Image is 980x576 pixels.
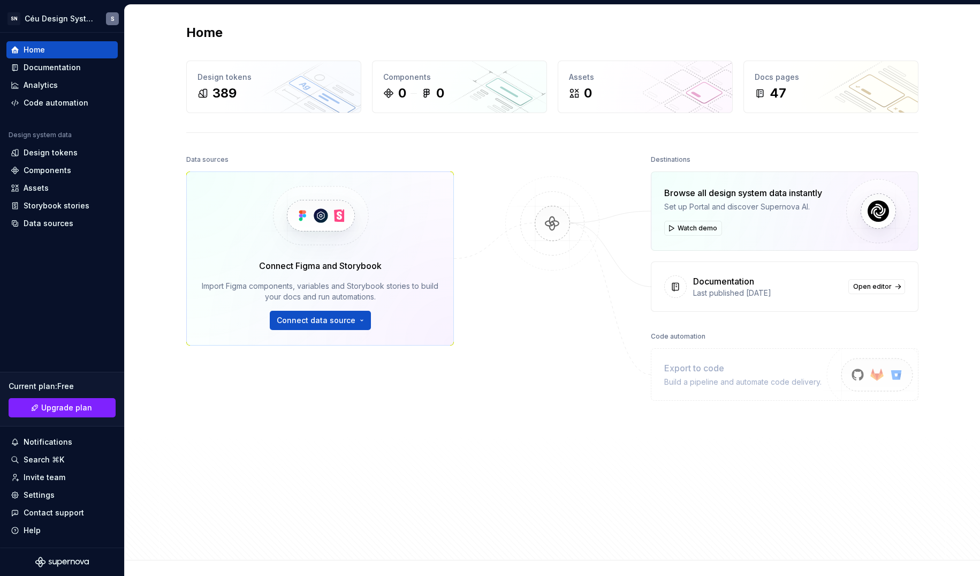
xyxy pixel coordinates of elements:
div: Assets [24,183,49,193]
div: Data sources [24,218,73,229]
button: Watch demo [664,221,722,236]
div: Settings [24,490,55,500]
div: Invite team [24,472,65,483]
a: Design tokens [6,144,118,161]
a: Storybook stories [6,197,118,214]
a: Components00 [372,61,547,113]
h2: Home [186,24,223,41]
div: Components [383,72,536,83]
span: Watch demo [678,224,717,233]
div: Browse all design system data instantly [664,186,822,199]
button: Connect data source [270,311,371,330]
div: Components [24,165,71,176]
div: Code automation [24,98,88,108]
a: Components [6,162,118,179]
a: Design tokens389 [186,61,361,113]
div: Export to code [664,362,822,375]
button: SNCéu Design SystemS [2,7,122,30]
div: Last published [DATE] [693,288,842,298]
div: Céu Design System [25,13,93,24]
span: Open editor [853,282,892,291]
a: Docs pages47 [743,61,918,113]
div: Notifications [24,437,72,447]
a: Assets0 [558,61,733,113]
div: Destinations [651,152,690,167]
a: Upgrade plan [9,398,116,417]
a: Data sources [6,215,118,232]
div: Connect Figma and Storybook [259,259,382,272]
span: Upgrade plan [41,402,92,413]
div: Data sources [186,152,229,167]
div: Docs pages [755,72,907,83]
div: Documentation [24,62,81,73]
a: Open editor [848,279,905,294]
a: Settings [6,487,118,504]
div: Search ⌘K [24,454,64,465]
div: Set up Portal and discover Supernova AI. [664,201,822,212]
div: Current plan : Free [9,381,116,392]
div: 0 [436,85,444,102]
a: Code automation [6,94,118,111]
div: 389 [212,85,237,102]
div: Assets [569,72,721,83]
div: S [111,14,115,23]
svg: Supernova Logo [35,557,89,567]
button: Search ⌘K [6,451,118,468]
div: Contact support [24,507,84,518]
div: Import Figma components, variables and Storybook stories to build your docs and run automations. [202,281,438,302]
div: 47 [770,85,786,102]
button: Help [6,522,118,539]
div: 0 [398,85,406,102]
a: Invite team [6,469,118,486]
button: Notifications [6,433,118,451]
a: Assets [6,179,118,197]
div: Design system data [9,131,72,139]
div: Documentation [693,275,754,288]
div: Analytics [24,80,58,91]
div: Design tokens [24,147,78,158]
div: Build a pipeline and automate code delivery. [664,377,822,387]
div: Design tokens [197,72,350,83]
a: Analytics [6,77,118,94]
button: Contact support [6,504,118,521]
div: Storybook stories [24,200,89,211]
div: Help [24,525,41,536]
div: Home [24,44,45,55]
a: Documentation [6,59,118,76]
a: Home [6,41,118,58]
div: Code automation [651,329,705,344]
span: Connect data source [277,315,355,326]
div: SN [7,12,20,25]
div: 0 [584,85,592,102]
